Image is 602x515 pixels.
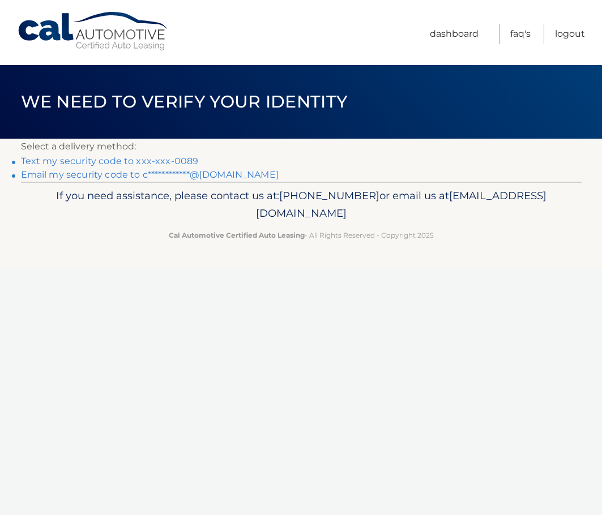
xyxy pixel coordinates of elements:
span: We need to verify your identity [21,91,348,112]
a: FAQ's [510,24,531,44]
strong: Cal Automotive Certified Auto Leasing [169,231,305,239]
p: If you need assistance, please contact us at: or email us at [38,187,565,223]
a: Logout [555,24,585,44]
a: Dashboard [430,24,479,44]
a: Text my security code to xxx-xxx-0089 [21,156,199,166]
span: [PHONE_NUMBER] [279,189,379,202]
p: Select a delivery method: [21,139,582,154]
a: Cal Automotive [17,11,170,51]
p: - All Rights Reserved - Copyright 2025 [38,229,565,241]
